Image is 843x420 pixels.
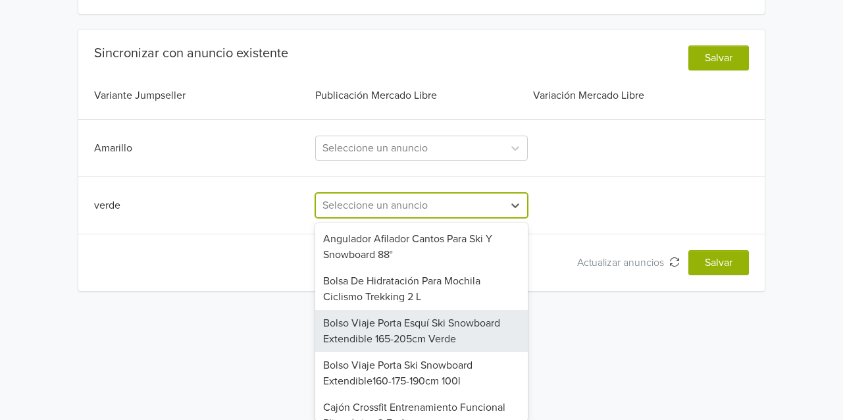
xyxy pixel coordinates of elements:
[313,88,531,103] div: Publicación Mercado Libre
[315,310,528,352] div: Bolso Viaje Porta Esquí Ski Snowboard Extendible 165-205cm Verde
[530,88,749,103] div: Variación Mercado Libre
[315,268,528,310] div: Bolsa De Hidratación Para Mochila Ciclismo Trekking 2 L
[315,226,528,268] div: Angulador Afilador Cantos Para Ski Y Snowboard 88°
[569,250,688,275] button: Actualizar anuncios
[94,88,313,103] div: Variante Jumpseller
[94,45,288,61] div: Sincronizar con anuncio existente
[577,256,669,269] span: Actualizar anuncios
[315,352,528,394] div: Bolso Viaje Porta Ski Snowboard Extendible160-175-190cm 100l
[94,197,313,213] div: verde
[94,140,313,156] div: Amarillo
[688,250,749,275] button: Salvar
[688,45,749,70] button: Salvar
